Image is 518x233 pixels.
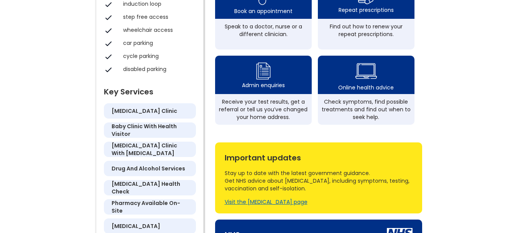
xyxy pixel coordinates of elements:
div: cycle parking [123,52,192,60]
a: health advice iconOnline health adviceCheck symptoms, find possible treatments and find out when ... [318,56,414,125]
div: car parking [123,39,192,47]
h5: [MEDICAL_DATA] clinic [112,107,177,115]
div: Speak to a doctor, nurse or a different clinician. [219,23,308,38]
div: Book an appointment [234,7,293,15]
h5: drug and alcohol services [112,165,185,172]
img: admin enquiry icon [255,61,272,81]
div: Stay up to date with the latest government guidance. Get NHS advice about [MEDICAL_DATA], includi... [225,169,413,192]
div: Key Services [104,84,196,96]
img: health advice icon [355,58,377,84]
h5: [MEDICAL_DATA] [112,222,160,230]
div: Important updates [225,150,413,162]
h5: [MEDICAL_DATA] clinic with [MEDICAL_DATA] [112,142,188,157]
div: disabled parking [123,65,192,73]
div: Check symptoms, find possible treatments and find out when to seek help. [322,98,411,121]
div: step free access [123,13,192,21]
h5: pharmacy available on-site [112,199,188,215]
div: Online health advice [338,84,394,91]
a: admin enquiry iconAdmin enquiriesReceive your test results, get a referral or tell us you’ve chan... [215,56,312,125]
div: Receive your test results, get a referral or tell us you’ve changed your home address. [219,98,308,121]
h5: baby clinic with health visitor [112,122,188,138]
div: Find out how to renew your repeat prescriptions. [322,23,411,38]
a: Visit the [MEDICAL_DATA] page [225,198,308,206]
div: Repeat prescriptions [339,6,394,14]
h5: [MEDICAL_DATA] health check [112,180,188,195]
div: Admin enquiries [242,81,285,89]
div: wheelchair access [123,26,192,34]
